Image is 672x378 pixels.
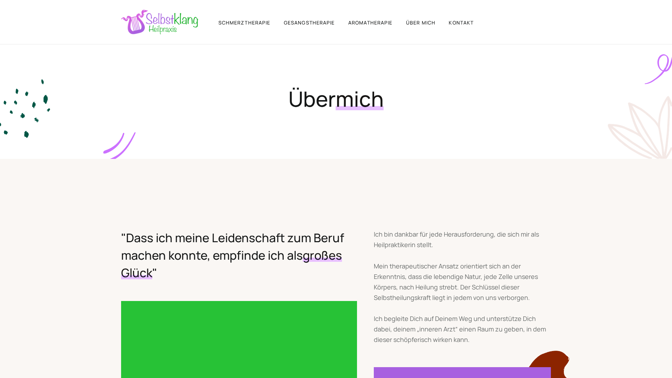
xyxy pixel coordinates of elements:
p: Ich bin dankbar für jede Herausforderung, die sich mir als Heilpraktikerin stellt. Mein therapeut... [374,229,551,345]
a: ÜBER MICH [406,19,435,26]
a: KONTAKT [449,19,474,26]
a: GESANGStherapie [284,19,335,26]
a: Schmerztherapie [218,19,271,26]
h2: "Dass ich meine Leidenschaft zum Beruf machen konnte, empfinde ich als " [121,229,357,281]
a: AROMAtherapie [348,19,393,26]
span: mich [336,84,384,113]
h1: Über [217,86,455,111]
